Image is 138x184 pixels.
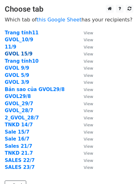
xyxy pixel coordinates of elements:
[84,37,93,42] small: View
[5,158,35,163] a: SALES 22/7
[84,87,93,92] small: View
[77,108,93,113] a: View
[84,94,93,99] small: View
[5,164,35,170] a: SALES 23/7
[84,101,93,106] small: View
[5,101,33,106] a: GVOL_29/7
[77,30,93,36] a: View
[5,94,31,99] a: GVOL29/8
[84,80,93,85] small: View
[5,87,65,92] a: Bản sao của GVOL29/8
[84,151,93,156] small: View
[84,137,93,141] small: View
[84,73,93,78] small: View
[77,136,93,142] a: View
[84,31,93,35] small: View
[5,108,33,113] a: GVOL_28/7
[37,17,81,23] a: this Google Sheet
[5,30,39,36] a: Trang tính11
[77,37,93,43] a: View
[5,129,29,135] a: Sale 15/7
[77,122,93,128] a: View
[5,72,29,78] a: GVOL 5/9
[5,51,33,57] a: GVOL 15/9
[5,150,33,156] a: TNKD 21.7
[77,44,93,50] a: View
[84,59,93,64] small: View
[84,108,93,113] small: View
[5,122,33,128] a: TNKD 14/7
[77,51,93,57] a: View
[77,115,93,121] a: View
[106,154,138,184] iframe: Chat Widget
[77,129,93,135] a: View
[77,143,93,149] a: View
[5,16,133,23] p: Which tab of has your recipients?
[77,150,93,156] a: View
[77,58,93,64] a: View
[84,165,93,170] small: View
[5,65,29,71] a: GVOL 9/9
[5,58,39,64] a: Trang tính10
[77,72,93,78] a: View
[77,79,93,85] a: View
[84,144,93,149] small: View
[5,44,16,50] a: 11/9
[84,130,93,135] small: View
[77,101,93,106] a: View
[77,158,93,163] a: View
[77,94,93,99] a: View
[84,116,93,120] small: View
[84,158,93,163] small: View
[5,143,32,149] a: Sales 21/7
[5,115,39,121] a: 2_GVOL_28/7
[84,123,93,127] small: View
[5,136,29,142] a: Sale 16/7
[5,5,133,14] h3: Choose tab
[77,65,93,71] a: View
[84,66,93,71] small: View
[84,52,93,56] small: View
[5,37,33,43] a: GVOL_10/9
[77,87,93,92] a: View
[5,79,29,85] a: GVOL 3/9
[77,164,93,170] a: View
[84,45,93,49] small: View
